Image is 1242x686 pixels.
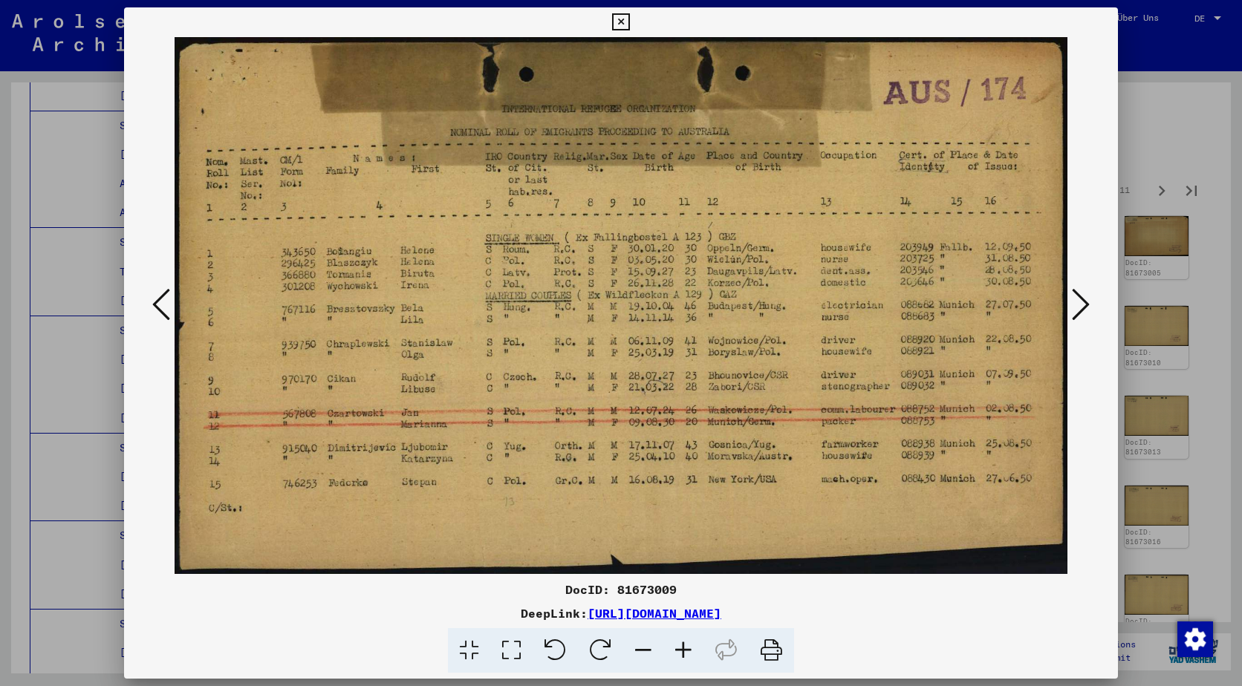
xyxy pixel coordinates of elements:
div: Zustimmung ändern [1177,621,1212,656]
div: DocID: 81673009 [124,581,1118,598]
img: Zustimmung ändern [1177,621,1213,657]
div: DeepLink: [124,604,1118,622]
img: 001.jpg [175,37,1067,575]
a: [URL][DOMAIN_NAME] [588,606,721,621]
